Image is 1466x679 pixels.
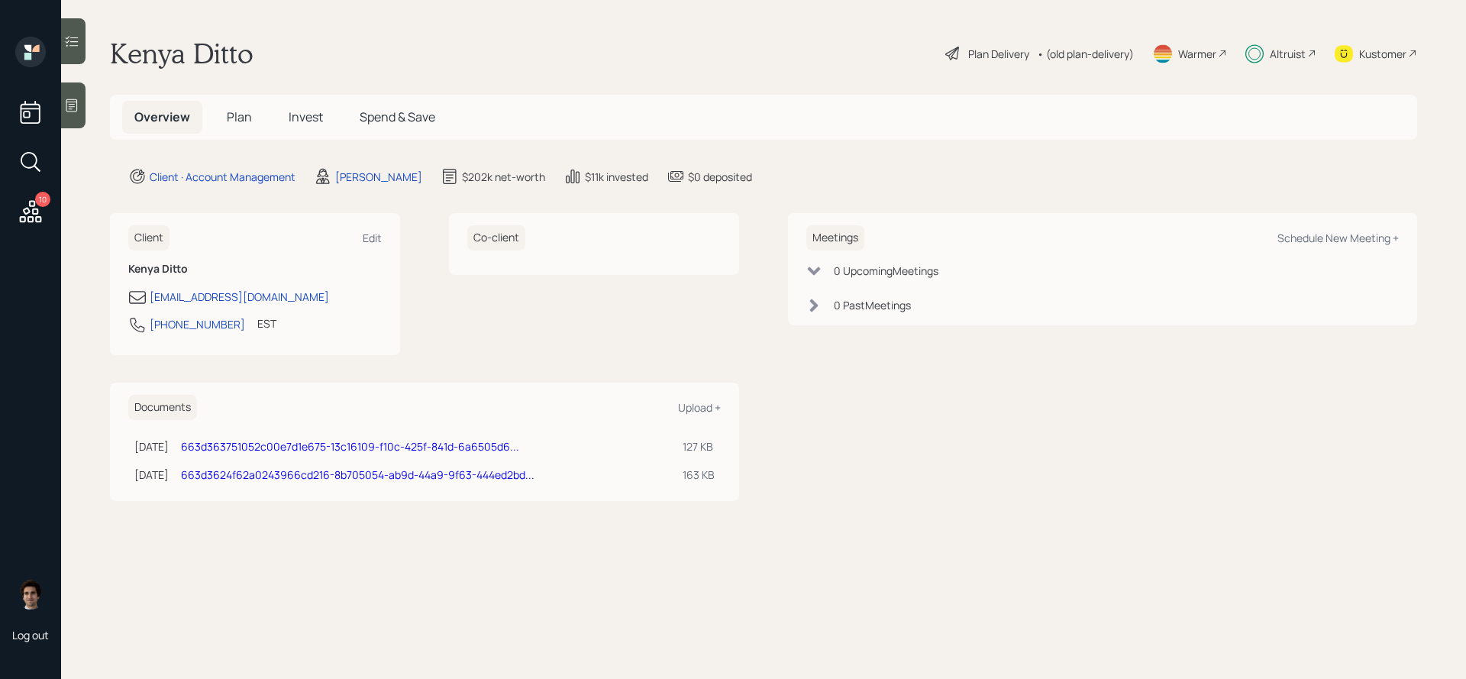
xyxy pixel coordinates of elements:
[150,316,245,332] div: [PHONE_NUMBER]
[15,579,46,609] img: harrison-schaefer-headshot-2.png
[1359,46,1406,62] div: Kustomer
[806,225,864,251] h6: Meetings
[360,108,435,125] span: Spend & Save
[181,439,519,454] a: 663d363751052c00e7d1e675-13c16109-f10c-425f-841d-6a6505d6...
[1270,46,1306,62] div: Altruist
[968,46,1029,62] div: Plan Delivery
[12,628,49,642] div: Log out
[688,169,752,185] div: $0 deposited
[834,263,938,279] div: 0 Upcoming Meeting s
[683,438,715,454] div: 127 KB
[363,231,382,245] div: Edit
[128,395,197,420] h6: Documents
[150,169,295,185] div: Client · Account Management
[35,192,50,207] div: 10
[462,169,545,185] div: $202k net-worth
[128,225,170,251] h6: Client
[1178,46,1216,62] div: Warmer
[134,438,169,454] div: [DATE]
[134,108,190,125] span: Overview
[683,467,715,483] div: 163 KB
[128,263,382,276] h6: Kenya Ditto
[110,37,253,70] h1: Kenya Ditto
[585,169,648,185] div: $11k invested
[227,108,252,125] span: Plan
[678,400,721,415] div: Upload +
[834,297,911,313] div: 0 Past Meeting s
[1037,46,1134,62] div: • (old plan-delivery)
[289,108,323,125] span: Invest
[150,289,329,305] div: [EMAIL_ADDRESS][DOMAIN_NAME]
[134,467,169,483] div: [DATE]
[181,467,534,482] a: 663d3624f62a0243966cd216-8b705054-ab9d-44a9-9f63-444ed2bd...
[1277,231,1399,245] div: Schedule New Meeting +
[467,225,525,251] h6: Co-client
[257,315,276,331] div: EST
[335,169,422,185] div: [PERSON_NAME]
